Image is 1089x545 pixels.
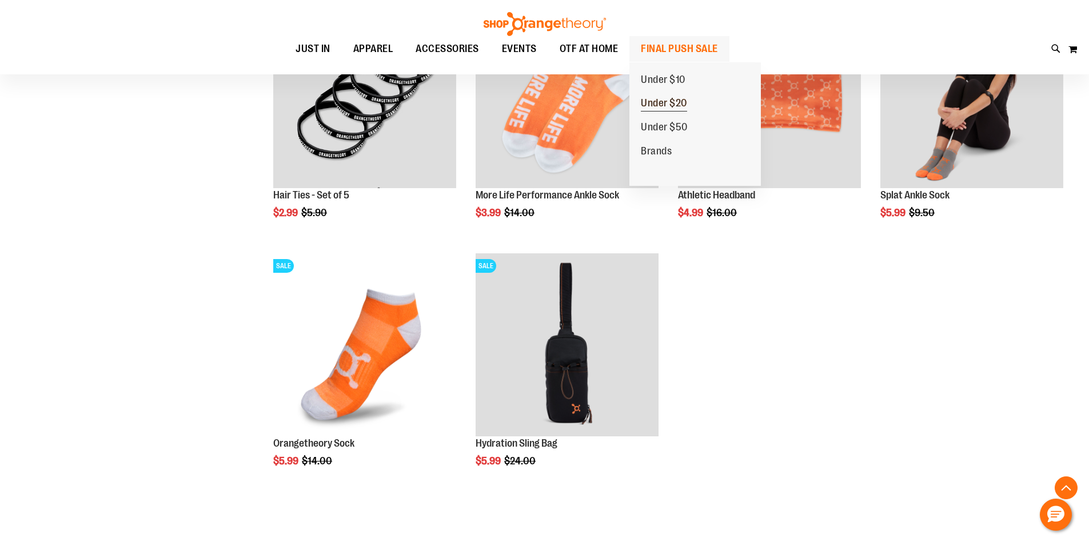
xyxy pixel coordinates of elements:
a: More Life Performance Ankle Sock [476,189,619,201]
img: Product image for Hydration Sling Bag [476,253,659,436]
img: Product image for Orangetheory Sock [273,253,456,436]
span: $5.99 [880,207,907,218]
span: $14.00 [504,207,536,218]
img: Hair Ties - Set of 5 [273,5,456,188]
a: Product image for Splat Ankle SockSALE [880,5,1063,190]
a: APPAREL [342,36,405,62]
a: Hair Ties - Set of 5SALE [273,5,456,190]
span: EVENTS [502,36,537,62]
a: EVENTS [490,36,548,62]
span: APPAREL [353,36,393,62]
a: Orangetheory Sock [273,437,354,449]
span: SALE [273,259,294,273]
a: Hair Ties - Set of 5 [273,189,349,201]
a: Product image for More Life Performance Ankle SockSALE [476,5,659,190]
ul: FINAL PUSH SALE [629,62,761,186]
span: ACCESSORIES [416,36,479,62]
img: Product image for More Life Performance Ankle Sock [476,5,659,188]
a: JUST IN [284,36,342,62]
a: Under $10 [629,68,697,92]
span: $2.99 [273,207,300,218]
button: Back To Top [1055,476,1078,499]
span: Brands [641,145,672,160]
a: FINAL PUSH SALE [629,36,729,62]
a: OTF AT HOME [548,36,630,62]
a: Hydration Sling Bag [476,437,557,449]
img: Product image for Athletic Headband [678,5,861,188]
a: Product image for Orangetheory SockSALE [273,253,456,438]
div: product [268,248,462,496]
span: $5.99 [273,455,300,467]
span: $9.50 [909,207,936,218]
span: $4.99 [678,207,705,218]
span: FINAL PUSH SALE [641,36,718,62]
span: $24.00 [504,455,537,467]
span: $5.90 [301,207,329,218]
a: Under $20 [629,92,699,116]
a: ACCESSORIES [404,36,490,62]
a: Athletic Headband [678,189,755,201]
a: Under $50 [629,116,699,140]
img: Product image for Splat Ankle Sock [880,5,1063,188]
span: $3.99 [476,207,502,218]
span: Under $10 [641,74,685,88]
button: Hello, have a question? Let’s chat. [1040,499,1072,531]
a: Product image for Hydration Sling BagSALE [476,253,659,438]
div: product [470,248,664,496]
span: JUST IN [296,36,330,62]
span: $14.00 [302,455,334,467]
img: Shop Orangetheory [482,12,608,36]
span: SALE [476,259,496,273]
a: Product image for Athletic HeadbandSALE [678,5,861,190]
span: Under $20 [641,97,687,112]
span: $16.00 [707,207,739,218]
span: OTF AT HOME [560,36,619,62]
a: Brands [629,140,683,164]
a: Splat Ankle Sock [880,189,950,201]
span: Under $50 [641,121,688,136]
span: $5.99 [476,455,502,467]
